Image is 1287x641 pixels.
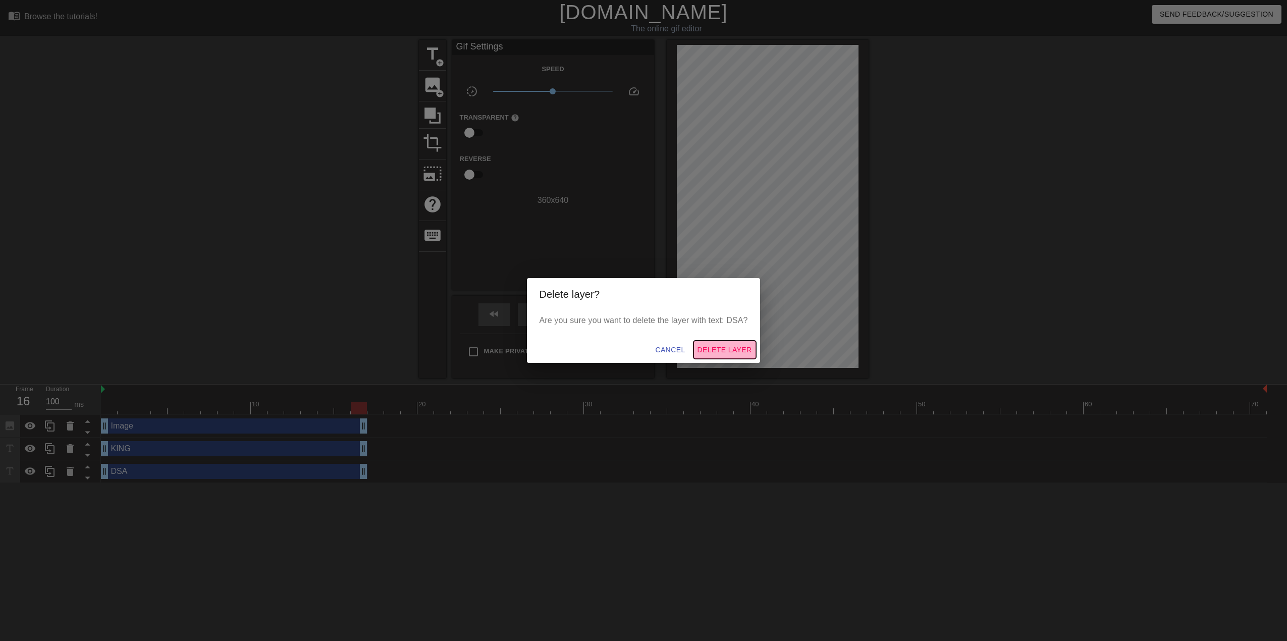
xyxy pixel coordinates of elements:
button: Cancel [651,341,689,359]
h2: Delete layer? [539,286,747,302]
span: Delete Layer [698,344,752,356]
button: Delete Layer [693,341,756,359]
span: Cancel [655,344,685,356]
p: Are you sure you want to delete the layer with text: DSA? [539,314,747,327]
